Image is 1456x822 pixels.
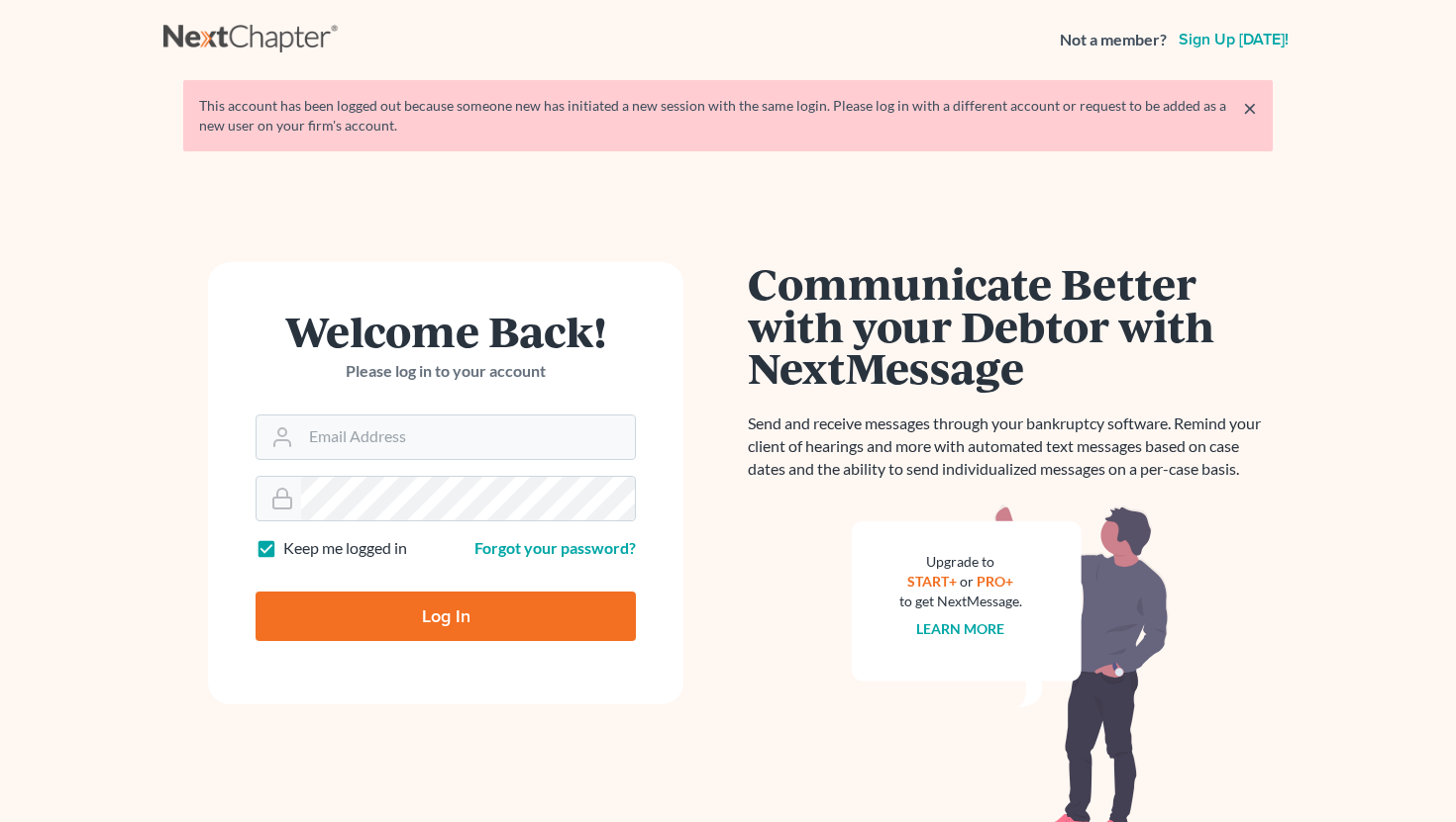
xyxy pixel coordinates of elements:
[917,620,1005,637] a: Learn more
[748,262,1273,389] h1: Communicate Better with your Debtor with NextMessage
[283,537,407,560] label: Keep me logged in
[1243,96,1257,120] a: ×
[256,360,636,383] p: Please log in to your account
[978,573,1014,590] a: PRO+
[1175,32,1293,47] a: Sign up [DATE]!
[474,538,636,557] a: Forgot your password?
[899,592,1022,611] div: to get NextMessage.
[256,310,636,352] h1: Welcome Back!
[301,415,635,459] input: Email Address
[908,573,958,590] a: START+
[899,552,1022,572] div: Upgrade to
[748,412,1273,481] p: Send and receive messages through your bankruptcy software. Remind your client of hearings and mo...
[256,592,636,641] input: Log In
[961,573,975,590] span: or
[1060,29,1167,51] strong: Not a member?
[199,96,1257,136] div: This account has been logged out because someone new has initiated a new session with the same lo...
